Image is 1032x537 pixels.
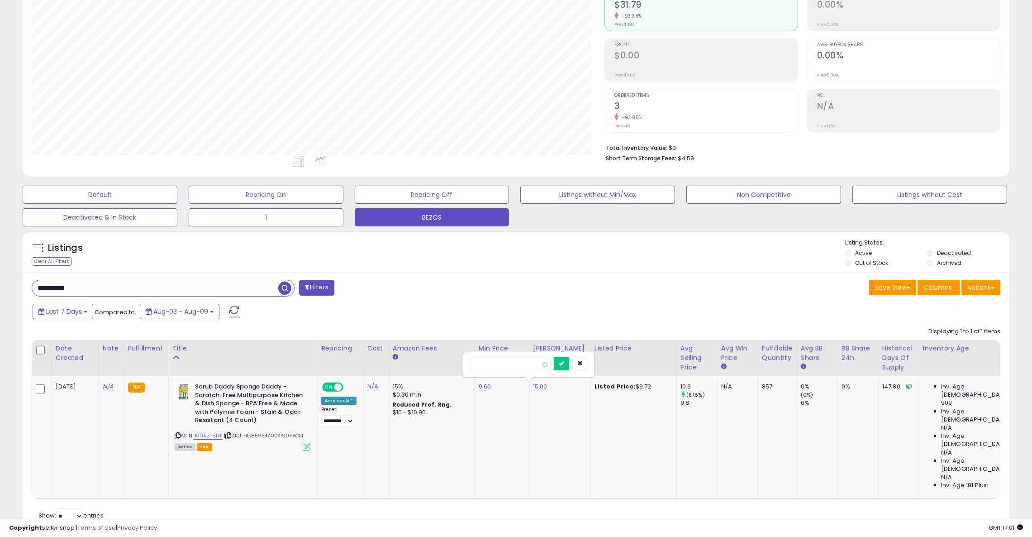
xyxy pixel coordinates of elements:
[762,383,790,391] div: 857
[941,449,952,457] span: N/A
[355,208,509,226] button: BEZOS
[46,307,82,316] span: Last 7 Days
[855,259,888,267] label: Out of Stock
[393,401,452,408] b: Reduced Prof. Rng.
[941,432,1024,448] span: Inv. Age [DEMOGRAPHIC_DATA]:
[95,308,136,316] span: Compared to:
[882,383,912,391] div: 147.80
[175,383,193,401] img: 519SzDXXayL._SL40_.jpg
[103,344,120,353] div: Note
[961,280,1000,295] button: Actions
[533,344,587,353] div: [PERSON_NAME]
[817,50,1000,62] h2: 0.00%
[606,154,676,162] b: Short Term Storage Fees:
[614,101,797,113] h2: 3
[817,72,839,78] small: Prev: 0.00%
[614,93,797,98] span: Ordered Items
[23,186,177,204] button: Default
[9,524,157,532] div: seller snap | |
[479,344,525,353] div: Min Price
[38,511,104,520] span: Show: entries
[48,242,83,254] h5: Listings
[680,344,713,372] div: Avg Selling Price
[941,457,1024,473] span: Inv. Age [DEMOGRAPHIC_DATA]-180:
[869,280,916,295] button: Save View
[355,186,509,204] button: Repricing Off
[842,344,875,363] div: BB Share 24h.
[918,280,960,295] button: Columns
[393,409,468,417] div: $10 - $10.90
[323,384,334,391] span: ON
[77,523,116,532] a: Terms of Use
[801,383,837,391] div: 0%
[941,399,952,407] span: 909
[393,344,471,353] div: Amazon Fees
[678,154,694,163] span: $4.59
[614,72,636,78] small: Prev: $0.00
[941,424,952,432] span: N/A
[193,432,223,440] a: B00RZT81HI
[189,186,343,204] button: Repricing On
[882,344,915,372] div: Historical Days Of Supply
[852,186,1007,204] button: Listings without Cost
[801,391,813,398] small: (0%)
[606,144,667,152] b: Total Inventory Value:
[367,344,385,353] div: Cost
[393,353,398,361] small: Amazon Fees.
[56,383,92,391] div: [DATE]
[175,443,195,451] span: All listings currently available for purchase on Amazon
[721,344,754,363] div: Avg Win Price
[195,383,305,427] b: Scrub Daddy Sponge Daddy - Scratch-Free Multipurpose Kitchen & Dish Sponge - BPA Free & Made with...
[175,383,310,450] div: ASIN:
[801,363,806,371] small: Avg BB Share.
[817,93,1000,98] span: ROI
[614,43,797,48] span: Profit
[614,123,630,129] small: Prev: 49
[56,344,95,363] div: Date Created
[128,383,145,393] small: FBA
[393,391,468,399] div: $0.30 min
[817,43,1000,48] span: Avg. Buybox Share
[801,399,837,407] div: 0%
[937,259,961,267] label: Archived
[614,50,797,62] h2: $0.00
[103,382,114,391] a: N/A
[923,344,1027,353] div: Inventory Age
[941,473,952,481] span: N/A
[23,208,177,226] button: Deactivated & In Stock
[686,186,841,204] button: Non Competitive
[367,382,378,391] a: N/A
[153,307,208,316] span: Aug-03 - Aug-09
[393,383,468,391] div: 15%
[189,208,343,226] button: 1
[618,13,642,19] small: -93.38%
[614,22,634,27] small: Prev: $480
[817,22,839,27] small: Prev: 0.00%
[321,344,360,353] div: Repricing
[680,383,717,391] div: 10.6
[721,383,751,391] div: N/A
[923,283,952,292] span: Columns
[32,257,72,266] div: Clear All Filters
[618,114,642,121] small: -93.88%
[842,383,871,391] div: 0%
[845,239,1009,247] p: Listing States:
[342,384,357,391] span: OFF
[762,344,793,363] div: Fulfillable Quantity
[928,327,1000,336] div: Displaying 1 to 1 of 1 items
[594,383,670,391] div: $9.72
[801,344,834,363] div: Avg BB Share
[941,383,1024,399] span: Inv. Age [DEMOGRAPHIC_DATA]:
[9,523,42,532] strong: Copyright
[520,186,675,204] button: Listings without Min/Max
[479,382,491,391] a: 9.60
[855,249,872,257] label: Active
[224,432,303,439] span: | SKU: HG859547004190PACK1
[594,344,673,353] div: Listed Price
[680,399,717,407] div: 9.8
[117,523,157,532] a: Privacy Policy
[937,249,971,257] label: Deactivated
[817,123,835,129] small: Prev: N/A
[321,397,357,405] div: Amazon AI *
[197,443,212,451] span: FBA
